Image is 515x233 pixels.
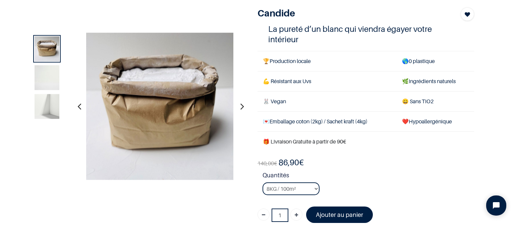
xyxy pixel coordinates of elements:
[402,98,413,105] span: 😄 S
[257,160,274,167] span: 140,00
[465,10,470,18] span: Add to wishlist
[279,158,304,167] b: €
[480,190,512,221] iframe: Tidio Chat
[86,33,234,180] img: Product image
[263,138,346,145] font: 🎁 Livraison Gratuite à partir de 90€
[257,112,397,132] td: Emballage coton (2kg) / Sachet kraft (4kg)
[257,51,397,71] td: Production locale
[279,158,299,167] span: 86,90
[257,7,442,19] h1: Candide
[290,209,302,221] a: Ajouter
[461,7,474,21] button: Add to wishlist
[268,24,463,45] h4: La pureté d’un blanc qui viendra égayer votre intérieur
[263,98,286,105] span: 🐰 Vegan
[397,91,474,111] td: ans TiO2
[35,37,59,61] img: Product image
[306,207,373,223] a: Ajouter au panier
[257,209,270,221] a: Supprimer
[397,71,474,91] td: Ingrédients naturels
[263,58,270,64] span: 🏆
[263,118,270,125] span: 💌
[35,94,59,119] img: Product image
[402,58,409,64] span: 🌎
[397,51,474,71] td: 0 plastique
[257,160,277,167] span: €
[263,78,311,84] span: 💪 Résistant aux Uvs
[402,78,409,84] span: 🌿
[397,112,474,132] td: ❤️Hypoallergénique
[263,171,474,182] strong: Quantités
[35,65,59,90] img: Product image
[316,211,363,218] font: Ajouter au panier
